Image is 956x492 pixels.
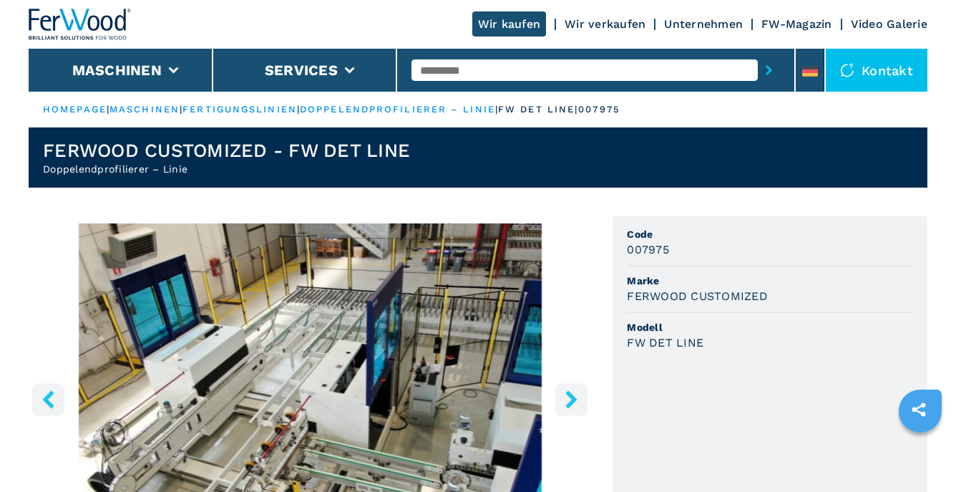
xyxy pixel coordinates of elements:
h2: Doppelendprofilierer – Linie [43,162,410,176]
span: | [297,104,300,115]
a: maschinen [109,104,180,115]
span: | [495,104,498,115]
a: Wir verkaufen [565,17,645,31]
h3: FERWOOD CUSTOMIZED [627,288,768,304]
a: fertigungslinien [182,104,297,115]
a: HOMEPAGE [43,104,107,115]
span: Marke [627,274,913,288]
a: Unternehmen [664,17,743,31]
h1: FERWOOD CUSTOMIZED - FW DET LINE [43,139,410,162]
iframe: Chat [895,428,945,481]
button: Services [265,62,338,79]
span: Modell [627,320,913,334]
a: FW-Magazin [761,17,832,31]
a: Wir kaufen [472,11,547,37]
a: doppelendprofilierer – linie [300,104,495,115]
h3: FW DET LINE [627,334,703,351]
button: left-button [32,383,64,415]
button: Maschinen [72,62,162,79]
a: Video Galerie [851,17,927,31]
div: Kontakt [826,49,927,92]
button: submit-button [758,54,780,87]
p: fw det line | [498,103,578,116]
p: 007975 [578,103,620,116]
button: right-button [555,383,587,415]
a: sharethis [901,392,937,428]
h3: 007975 [627,241,669,258]
span: | [180,104,182,115]
img: Kontakt [840,63,854,77]
span: Code [627,227,913,241]
span: | [107,104,109,115]
img: Ferwood [29,9,132,40]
